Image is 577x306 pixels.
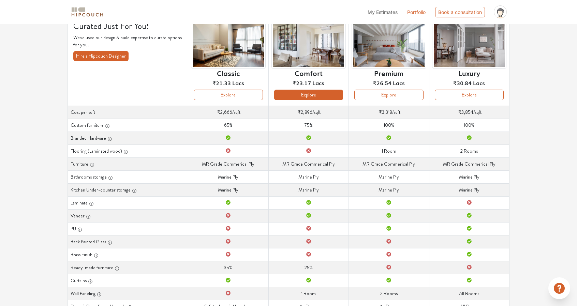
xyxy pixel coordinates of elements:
td: /sqft [349,106,429,119]
td: 1 Room [349,144,429,157]
th: Flooring (Laminated wood) [68,144,188,157]
h6: Luxury [458,69,480,77]
td: MR Grade Commerical Ply [429,157,509,170]
td: Marine Ply [349,183,429,196]
th: Branded Hardware [68,132,188,144]
td: 2 Rooms [429,144,509,157]
td: 75% [268,119,349,132]
button: Hire a Hipcouch Designer [73,51,129,61]
td: MR Grade Commerical Ply [349,157,429,170]
th: Custom furniture [68,119,188,132]
td: Marine Ply [188,183,268,196]
th: Back Painted Glass [68,235,188,248]
td: 100% [429,119,509,132]
span: ₹3,318 [379,109,392,116]
td: 35% [188,261,268,274]
th: Bathrooms storage [68,170,188,183]
th: Wall Paneling [68,287,188,300]
img: header-preview [271,18,346,69]
button: Explore [435,90,504,100]
th: Cost per sqft [68,106,188,119]
td: MR Grade Commerical Ply [188,157,268,170]
td: Marine Ply [429,183,509,196]
span: ₹21.33 [212,79,231,87]
td: 100% [349,119,429,132]
span: My Estimates [368,9,398,15]
span: Lacs [393,79,405,87]
th: Curtains [68,274,188,287]
span: ₹30.84 [453,79,472,87]
th: Laminate [68,196,188,209]
h4: Curated Just For You! [73,21,182,32]
th: Kitchen Under-counter storage [68,183,188,196]
span: Lacs [312,79,324,87]
td: 2 Rooms [349,287,429,300]
td: Marine Ply [429,170,509,183]
td: MR Grade Commerical Ply [268,157,349,170]
td: Marine Ply [268,183,349,196]
td: /sqft [429,106,509,119]
td: 1 Room [268,287,349,300]
span: ₹2,896 [298,109,312,116]
span: ₹23.17 [293,79,311,87]
span: Lacs [473,79,485,87]
p: We've used our design & build expertise to curate options for you. [73,34,182,48]
span: ₹3,854 [458,109,473,116]
td: 65% [188,119,268,132]
a: Portfolio [407,9,426,16]
span: Lacs [232,79,244,87]
th: Ready-made furniture [68,261,188,274]
td: /sqft [188,106,268,119]
th: Furniture [68,157,188,170]
span: logo-horizontal.svg [70,4,104,20]
img: header-preview [352,18,426,69]
img: logo-horizontal.svg [70,6,104,18]
button: Explore [194,90,263,100]
th: PU [68,222,188,235]
h6: Comfort [295,69,323,77]
img: header-preview [432,18,506,69]
img: header-preview [191,18,265,69]
td: All Rooms [429,287,509,300]
span: ₹26.54 [373,79,391,87]
h6: Premium [374,69,403,77]
td: /sqft [268,106,349,119]
th: Brass Finish [68,248,188,261]
span: ₹2,666 [217,109,232,116]
button: Explore [274,90,343,100]
td: Marine Ply [349,170,429,183]
h6: Classic [217,69,240,77]
td: Marine Ply [188,170,268,183]
th: Veneer [68,209,188,222]
div: Book a consultation [435,7,485,17]
td: 25% [268,261,349,274]
button: Explore [354,90,423,100]
td: Marine Ply [268,170,349,183]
